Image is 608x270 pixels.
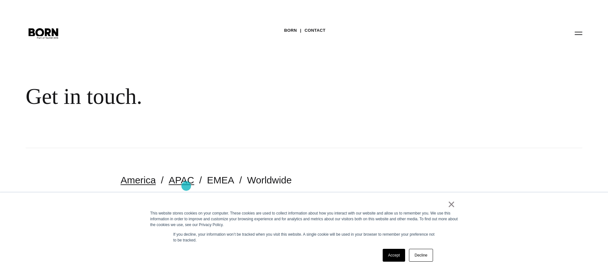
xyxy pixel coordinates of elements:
a: Contact [304,26,325,35]
a: × [448,201,455,207]
a: EMEA [207,175,234,185]
a: Decline [409,249,433,262]
a: BORN [284,26,297,35]
button: Open [571,26,586,40]
p: If you decline, your information won’t be tracked when you visit this website. A single cookie wi... [173,232,435,243]
a: America [121,175,156,185]
a: APAC [169,175,194,185]
div: This website stores cookies on your computer. These cookies are used to collect information about... [150,210,458,228]
a: Worldwide [247,175,292,185]
div: Get in touch. [26,83,391,110]
a: Accept [383,249,405,262]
